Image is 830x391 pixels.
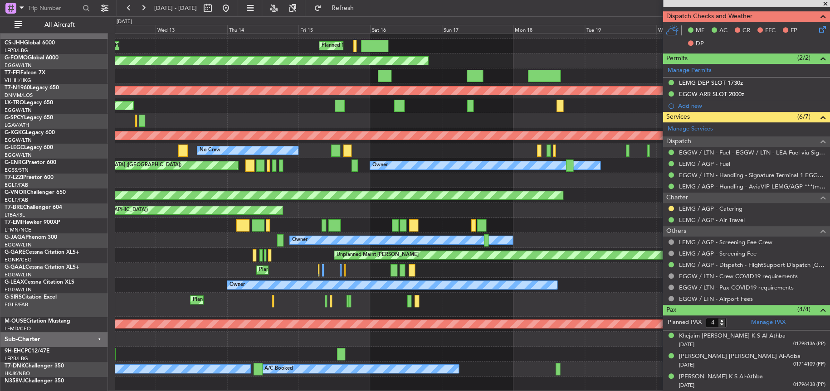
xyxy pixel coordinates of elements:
[264,362,293,376] div: A/C Booked
[5,378,64,384] a: N358VJChallenger 350
[5,182,28,188] a: EGLF/FAB
[679,261,825,269] a: LEMG / AGP - Dispatch - FlightSupport Dispatch [GEOGRAPHIC_DATA]
[5,145,24,150] span: G-LEGC
[84,25,156,33] div: Tue 12
[5,348,49,354] a: 9H-EHCPC12/47E
[679,295,753,303] a: EGGW / LTN - Airport Fees
[679,362,694,368] span: [DATE]
[323,5,361,11] span: Refresh
[5,107,32,114] a: EGGW/LTN
[5,205,23,210] span: T7-BRE
[797,112,810,121] span: (6/7)
[5,235,57,240] a: G-JAGAPhenom 300
[442,25,513,33] div: Sun 17
[5,137,32,144] a: EGGW/LTN
[666,53,688,64] span: Permits
[5,265,79,270] a: G-GAALCessna Citation XLS+
[24,22,96,28] span: All Aircraft
[5,250,79,255] a: G-GARECessna Citation XLS+
[117,18,132,26] div: [DATE]
[668,66,712,75] a: Manage Permits
[797,304,810,314] span: (4/4)
[679,79,743,87] div: LEMG DEP SLOT 1730z
[5,40,55,46] a: CS-JHHGlobal 6000
[679,382,694,389] span: [DATE]
[678,102,825,110] div: Add new
[679,341,694,348] span: [DATE]
[679,149,825,156] a: EGGW / LTN - Fuel - EGGW / LTN - LEA Fuel via Signature in EGGW
[5,348,24,354] span: 9H-EHC
[793,340,825,348] span: 01798136 (PP)
[656,25,728,33] div: Wed 20
[154,4,197,12] span: [DATE] - [DATE]
[5,130,26,135] span: G-KGKG
[666,193,688,203] span: Charter
[5,294,22,300] span: G-SIRS
[666,305,676,315] span: Pax
[5,85,30,91] span: T7-N1960
[5,378,25,384] span: N358VJ
[5,175,23,180] span: T7-LZZI
[679,183,825,190] a: LEMG / AGP - Handling - AviaVIP LEMG/AGP ***(my handling)***
[5,160,26,165] span: G-ENRG
[5,190,27,195] span: G-VNOR
[793,361,825,368] span: 01714109 (PP)
[679,216,745,224] a: LEMG / AGP - Air Travel
[259,263,292,277] div: Planned Maint
[679,160,730,168] a: LEMG / AGP - Fuel
[310,1,364,15] button: Refresh
[5,40,24,46] span: CS-JHH
[5,190,66,195] a: G-VNORChallenger 650
[5,280,24,285] span: G-LEAX
[5,70,20,76] span: T7-FFI
[370,25,442,33] div: Sat 16
[5,265,25,270] span: G-GAAL
[5,280,74,285] a: G-LEAXCessna Citation XLS
[5,363,64,369] a: T7-DNKChallenger 350
[5,235,25,240] span: G-JAGA
[5,286,32,293] a: EGGW/LTN
[5,130,55,135] a: G-KGKGLegacy 600
[5,212,25,218] a: LTBA/ISL
[668,318,702,327] label: Planned PAX
[5,355,28,362] a: LFPB/LBG
[5,55,59,61] a: G-FOMOGlobal 6000
[696,26,704,35] span: MF
[679,205,742,212] a: LEMG / AGP - Catering
[513,25,585,33] div: Mon 18
[5,85,59,91] a: T7-N1960Legacy 650
[5,363,25,369] span: T7-DNK
[5,220,22,225] span: T7-EMI
[679,332,786,341] div: Khejaim [PERSON_NAME] K S Al-Athba
[666,112,690,122] span: Services
[751,318,786,327] a: Manage PAX
[5,294,57,300] a: G-SIRSCitation Excel
[5,70,45,76] a: T7-FFIFalcon 7X
[5,100,53,106] a: LX-TROLegacy 650
[5,100,24,106] span: LX-TRO
[200,144,220,157] div: No Crew
[585,25,656,33] div: Tue 19
[791,26,797,35] span: FP
[229,278,245,292] div: Owner
[5,115,24,121] span: G-SPCY
[5,256,32,263] a: EGNR/CEG
[5,197,28,203] a: EGLF/FAB
[5,122,29,129] a: LGAV/ATH
[793,381,825,389] span: 01796438 (PP)
[679,284,794,291] a: EGGW / LTN - Pax COVID19 requirements
[5,145,53,150] a: G-LEGCLegacy 600
[696,39,704,48] span: DP
[679,352,801,361] div: [PERSON_NAME] [PERSON_NAME] Al-Adba
[5,325,31,332] a: LFMD/CEQ
[5,152,32,159] a: EGGW/LTN
[666,226,686,237] span: Others
[5,319,26,324] span: M-OUSE
[5,319,70,324] a: M-OUSECitation Mustang
[5,92,33,99] a: DNMM/LOS
[372,159,388,172] div: Owner
[5,220,60,225] a: T7-EMIHawker 900XP
[5,167,29,174] a: EGSS/STN
[5,77,31,84] a: VHHH/HKG
[5,370,30,377] a: HKJK/NBO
